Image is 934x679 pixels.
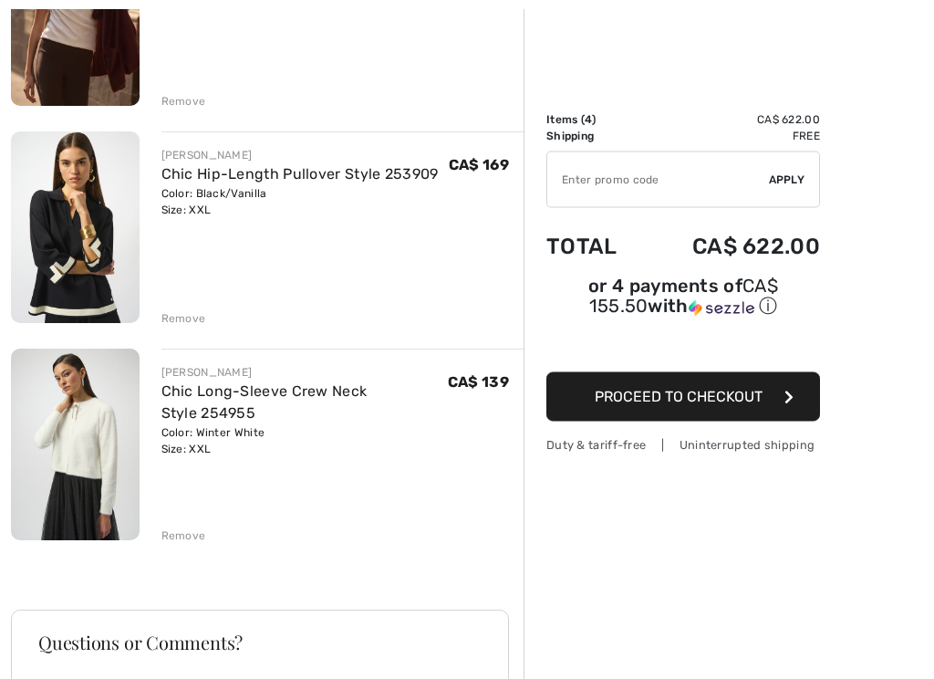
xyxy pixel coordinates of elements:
div: Remove [161,311,206,328]
input: Promo code [547,152,769,207]
td: CA$ 622.00 [644,111,820,128]
a: Chic Long-Sleeve Crew Neck Style 254955 [161,383,368,423]
span: CA$ 139 [448,374,509,392]
td: Free [644,128,820,144]
div: or 4 payments of with [546,277,820,319]
span: Apply [769,172,805,188]
div: Duty & tariff-free | Uninterrupted shipping [546,436,820,454]
button: Proceed to Checkout [546,372,820,422]
div: Remove [161,528,206,545]
td: Total [546,215,644,277]
div: [PERSON_NAME] [161,365,448,381]
div: or 4 payments ofCA$ 155.50withSezzle Click to learn more about Sezzle [546,277,820,325]
div: Color: Winter White Size: XXL [161,425,448,458]
span: CA$ 155.50 [589,275,778,317]
div: Color: Black/Vanilla Size: XXL [161,186,439,219]
td: Shipping [546,128,644,144]
span: CA$ 169 [449,157,509,174]
iframe: PayPal-paypal [546,325,820,366]
div: Remove [161,94,206,110]
td: Items ( ) [546,111,644,128]
img: Chic Hip-Length Pullover Style 253909 [11,132,140,324]
td: CA$ 622.00 [644,215,820,277]
a: Chic Hip-Length Pullover Style 253909 [161,166,439,183]
img: Sezzle [689,300,754,317]
img: Chic Long-Sleeve Crew Neck Style 254955 [11,350,140,541]
span: Proceed to Checkout [595,388,763,405]
div: [PERSON_NAME] [161,148,439,164]
h3: Questions or Comments? [38,634,482,653]
span: 4 [585,113,592,126]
